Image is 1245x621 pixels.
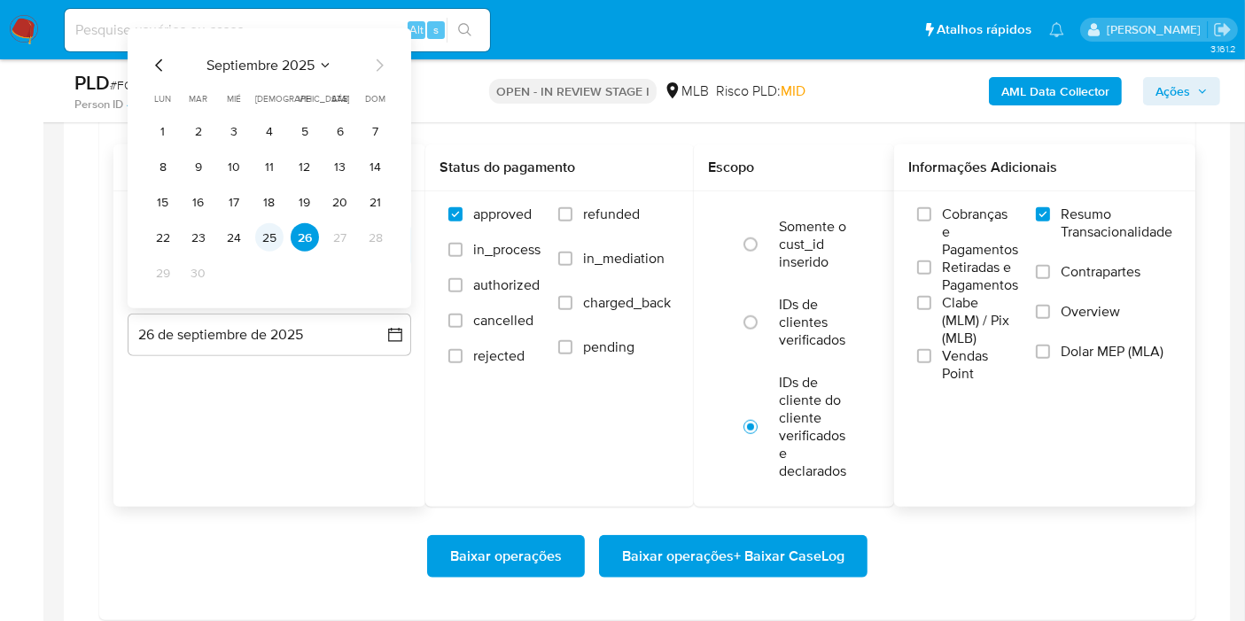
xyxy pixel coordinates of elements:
b: Person ID [74,97,123,113]
p: OPEN - IN REVIEW STAGE I [489,79,657,104]
a: Sair [1213,20,1232,39]
div: MLB [664,82,709,101]
span: 3.161.2 [1210,42,1236,56]
b: PLD [74,68,110,97]
b: AML Data Collector [1001,77,1109,105]
input: Pesquise usuários ou casos... [65,19,490,42]
button: search-icon [447,18,483,43]
span: Atalhos rápidos [937,20,1031,39]
span: Alt [409,21,424,38]
p: leticia.merlin@mercadolivre.com [1107,21,1207,38]
a: Notificações [1049,22,1064,37]
a: 4ccbd2727e0f9071fb5e5e438f11e1b8 [127,97,320,113]
span: s [433,21,439,38]
button: AML Data Collector [989,77,1122,105]
span: Ações [1156,77,1190,105]
button: Ações [1143,77,1220,105]
span: MID [781,81,805,101]
span: Risco PLD: [716,82,805,101]
span: # FQ54y208uto2Is7PQmJv46OA [110,76,285,94]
